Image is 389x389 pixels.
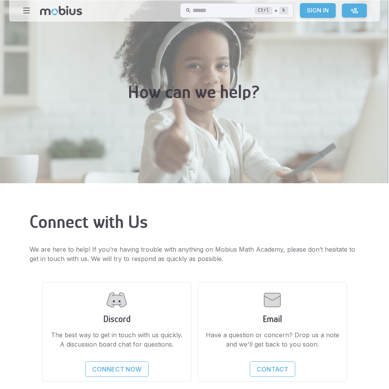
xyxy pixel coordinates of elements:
[257,364,288,374] p: Contact
[300,3,336,18] a: Sign In
[30,211,359,232] h2: Connect with Us
[250,361,295,377] a: Contact
[49,330,185,349] p: The best way to get in touch with us quickly. A discussion board chat for questions.
[85,361,149,377] a: Connect Now
[30,245,359,263] p: We are here to help! If you’re having trouble with anything on Mobius Math Academy, please don’t ...
[255,7,272,14] kbd: Ctrl
[255,6,288,15] div: +
[49,314,185,324] h3: Discord
[204,330,340,349] p: Have a question or concern? Drop us a note and we'll get back to you soon.
[92,364,142,374] p: Connect Now
[204,314,340,324] h3: Email
[279,7,288,14] kbd: k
